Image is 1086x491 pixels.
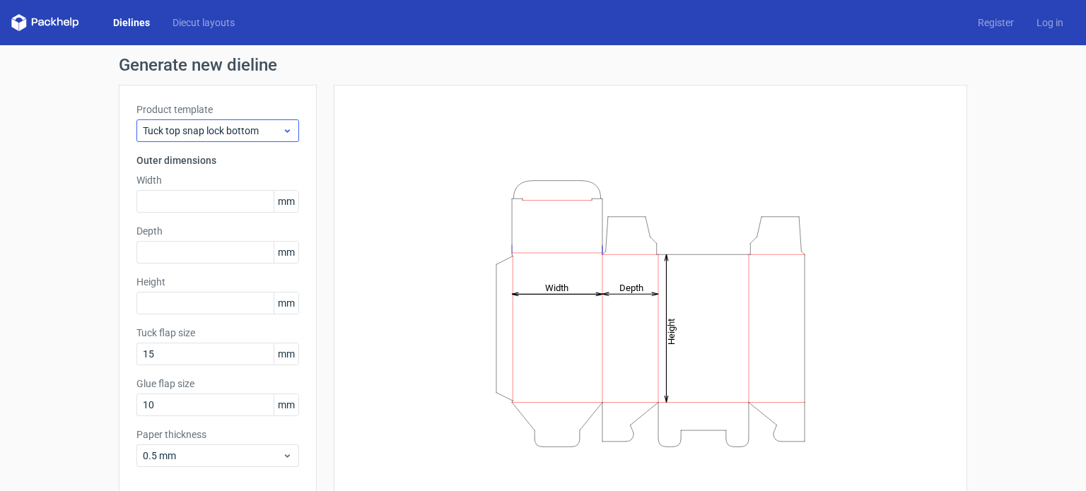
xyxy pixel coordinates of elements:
span: Tuck top snap lock bottom [143,124,282,138]
label: Product template [136,102,299,117]
h3: Outer dimensions [136,153,299,167]
a: Diecut layouts [161,16,246,30]
label: Glue flap size [136,377,299,391]
a: Register [967,16,1025,30]
tspan: Width [545,282,568,292]
span: mm [274,292,298,314]
label: Paper thickness [136,427,299,442]
tspan: Depth [619,282,643,292]
label: Width [136,173,299,187]
a: Log in [1025,16,1075,30]
label: Tuck flap size [136,326,299,340]
tspan: Height [666,318,677,344]
span: mm [274,191,298,212]
span: mm [274,394,298,415]
label: Height [136,275,299,289]
span: mm [274,343,298,365]
label: Depth [136,224,299,238]
h1: Generate new dieline [119,57,967,73]
a: Dielines [102,16,161,30]
span: mm [274,242,298,263]
span: 0.5 mm [143,449,282,463]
